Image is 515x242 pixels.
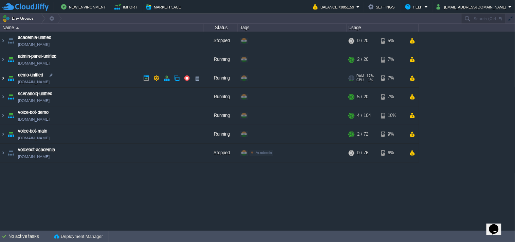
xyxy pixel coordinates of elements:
img: AMDAwAAAACH5BAEAAAAALAAAAAABAAEAAAICRAEAOw== [0,106,6,125]
div: Stopped [204,144,238,162]
a: [DOMAIN_NAME] [18,60,50,67]
button: Settings [368,3,397,11]
a: voicebot-academia [18,146,55,153]
span: 17% [367,74,374,78]
img: AMDAwAAAACH5BAEAAAAALAAAAAABAAEAAAICRAEAOw== [0,69,6,87]
span: CPU [357,78,364,82]
button: Balance ₹8851.59 [313,3,356,11]
img: AMDAwAAAACH5BAEAAAAALAAAAAABAAEAAAICRAEAOw== [0,50,6,69]
div: Running [204,125,238,143]
div: Status [204,24,238,32]
button: Deployment Manager [54,233,103,240]
div: 7% [381,69,403,87]
a: scenarioiq-unified [18,90,52,97]
div: 0 / 76 [357,144,368,162]
a: [DOMAIN_NAME] [18,79,50,85]
div: 2 / 72 [357,125,368,143]
button: Env Groups [2,14,36,23]
div: 6% [381,144,403,162]
a: admin-panel-unified [18,53,56,60]
div: 10% [381,106,403,125]
button: Import [114,3,140,11]
span: RAM [357,74,364,78]
div: Name [1,24,204,32]
img: AMDAwAAAACH5BAEAAAAALAAAAAABAAEAAAICRAEAOw== [6,106,16,125]
img: AMDAwAAAACH5BAEAAAAALAAAAAABAAEAAAICRAEAOw== [6,32,16,50]
a: [DOMAIN_NAME] [18,135,50,141]
a: demo-unified [18,72,43,79]
div: Running [204,50,238,69]
a: voice-bot-demo [18,109,49,116]
div: 9% [381,125,403,143]
div: 4 / 104 [357,106,371,125]
img: AMDAwAAAACH5BAEAAAAALAAAAAABAAEAAAICRAEAOw== [6,69,16,87]
img: AMDAwAAAACH5BAEAAAAALAAAAAABAAEAAAICRAEAOw== [6,144,16,162]
span: Academia [256,151,272,155]
div: 7% [381,88,403,106]
div: No active tasks [8,231,51,242]
button: [EMAIL_ADDRESS][DOMAIN_NAME] [437,3,509,11]
a: [DOMAIN_NAME] [18,41,50,48]
div: Running [204,69,238,87]
div: Running [204,88,238,106]
div: 5 / 20 [357,88,368,106]
div: Usage [347,24,419,32]
a: [DOMAIN_NAME] [18,153,50,160]
img: AMDAwAAAACH5BAEAAAAALAAAAAABAAEAAAICRAEAOw== [0,32,6,50]
img: CloudJiffy [2,3,49,11]
a: voice-bot-main [18,128,47,135]
img: AMDAwAAAACH5BAEAAAAALAAAAAABAAEAAAICRAEAOw== [0,125,6,143]
img: AMDAwAAAACH5BAEAAAAALAAAAAABAAEAAAICRAEAOw== [6,88,16,106]
div: Running [204,106,238,125]
a: [DOMAIN_NAME] [18,116,50,123]
img: AMDAwAAAACH5BAEAAAAALAAAAAABAAEAAAICRAEAOw== [0,144,6,162]
div: 5% [381,32,403,50]
span: 1% [367,78,373,82]
a: [DOMAIN_NAME] [18,97,50,104]
div: 7% [381,50,403,69]
iframe: chat widget [486,215,508,235]
div: Tags [238,24,346,32]
a: academia-unified [18,34,51,41]
button: New Environment [61,3,108,11]
img: AMDAwAAAACH5BAEAAAAALAAAAAABAAEAAAICRAEAOw== [6,50,16,69]
div: Stopped [204,32,238,50]
div: 2 / 20 [357,50,368,69]
button: Help [405,3,425,11]
img: AMDAwAAAACH5BAEAAAAALAAAAAABAAEAAAICRAEAOw== [0,88,6,106]
img: AMDAwAAAACH5BAEAAAAALAAAAAABAAEAAAICRAEAOw== [16,27,19,29]
div: 0 / 20 [357,32,368,50]
button: Marketplace [146,3,183,11]
img: AMDAwAAAACH5BAEAAAAALAAAAAABAAEAAAICRAEAOw== [6,125,16,143]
